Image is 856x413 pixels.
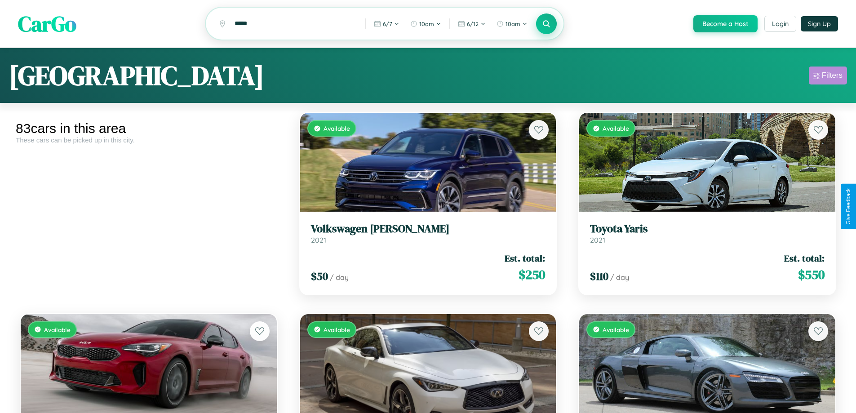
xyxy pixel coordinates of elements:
h1: [GEOGRAPHIC_DATA] [9,57,264,94]
span: Available [603,326,629,333]
span: $ 550 [798,266,825,284]
h3: Volkswagen [PERSON_NAME] [311,222,546,235]
span: Available [44,326,71,333]
span: 2021 [311,235,326,244]
span: CarGo [18,9,76,39]
span: Available [324,326,350,333]
span: $ 250 [519,266,545,284]
span: 2021 [590,235,605,244]
span: Available [603,124,629,132]
div: 83 cars in this area [16,121,282,136]
span: Available [324,124,350,132]
span: $ 50 [311,269,328,284]
span: 10am [506,20,520,27]
span: / day [330,273,349,282]
div: Give Feedback [845,188,852,225]
span: 6 / 7 [383,20,392,27]
button: Login [764,16,796,32]
button: Sign Up [801,16,838,31]
button: 10am [492,17,532,31]
button: 6/7 [369,17,404,31]
span: Est. total: [505,252,545,265]
button: 10am [406,17,446,31]
h3: Toyota Yaris [590,222,825,235]
button: Filters [809,67,847,84]
span: 6 / 12 [467,20,479,27]
span: Est. total: [784,252,825,265]
button: 6/12 [453,17,490,31]
div: These cars can be picked up in this city. [16,136,282,144]
a: Toyota Yaris2021 [590,222,825,244]
button: Become a Host [693,15,758,32]
span: 10am [419,20,434,27]
span: / day [610,273,629,282]
span: $ 110 [590,269,608,284]
div: Filters [822,71,843,80]
a: Volkswagen [PERSON_NAME]2021 [311,222,546,244]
